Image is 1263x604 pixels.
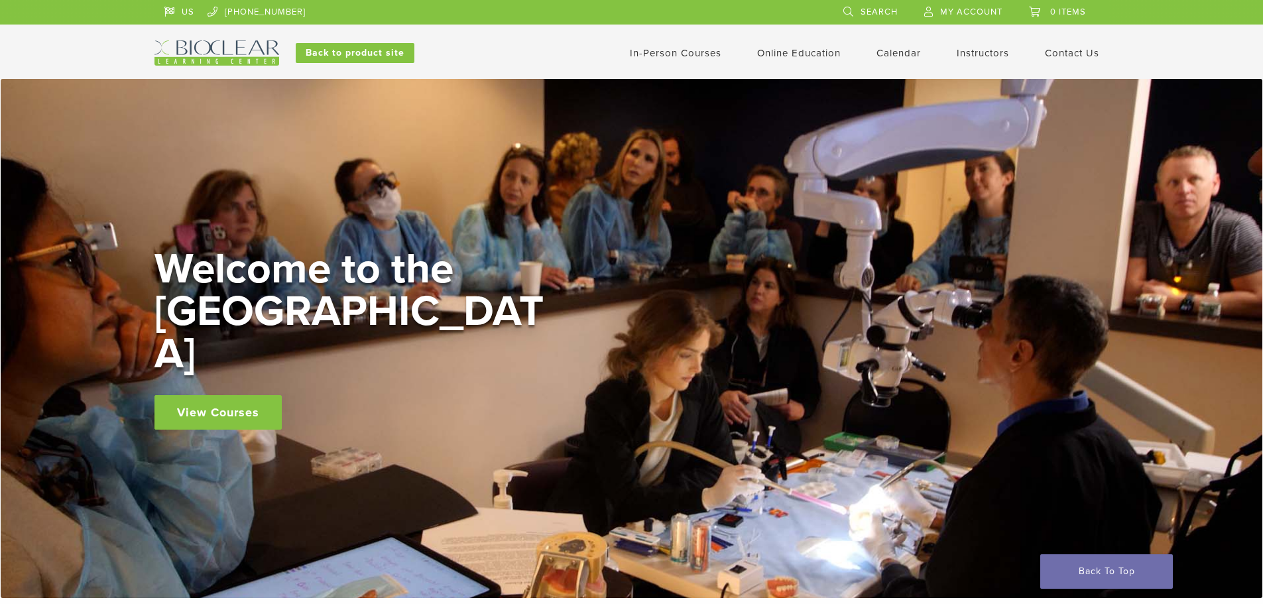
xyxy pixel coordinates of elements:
[154,395,282,430] a: View Courses
[296,43,414,63] a: Back to product site
[757,47,841,59] a: Online Education
[876,47,921,59] a: Calendar
[630,47,721,59] a: In-Person Courses
[1040,554,1173,589] a: Back To Top
[861,7,898,17] span: Search
[957,47,1009,59] a: Instructors
[1050,7,1086,17] span: 0 items
[154,40,279,66] img: Bioclear
[1045,47,1099,59] a: Contact Us
[940,7,1002,17] span: My Account
[154,248,552,375] h2: Welcome to the [GEOGRAPHIC_DATA]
